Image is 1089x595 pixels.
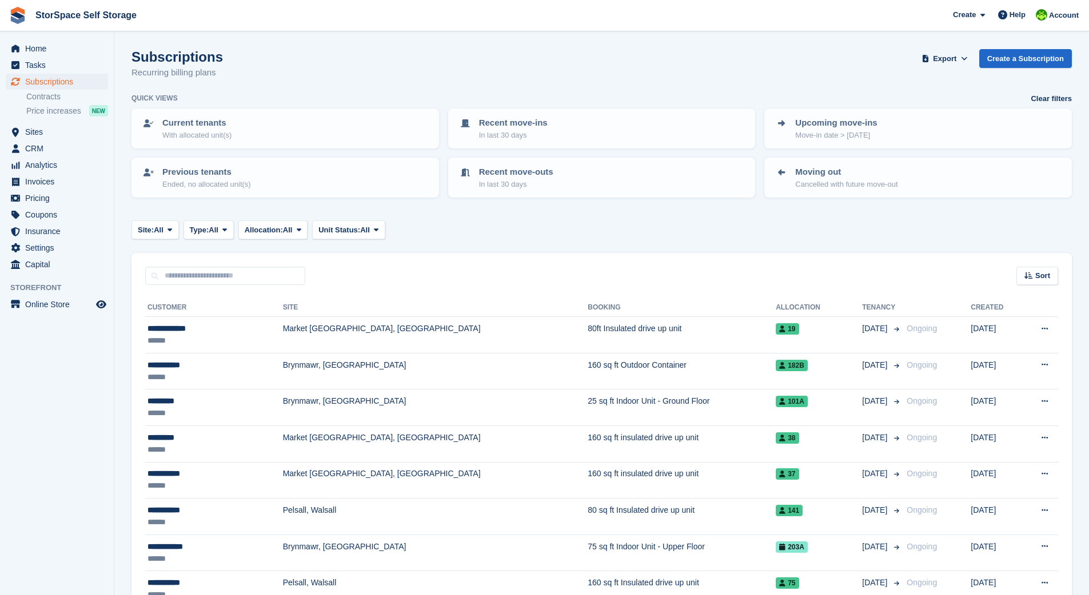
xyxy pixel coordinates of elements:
a: menu [6,296,108,312]
span: Ongoing [907,505,937,514]
p: Move-in date > [DATE] [795,130,877,141]
span: Subscriptions [25,74,94,90]
td: Market [GEOGRAPHIC_DATA], [GEOGRAPHIC_DATA] [283,317,588,353]
span: [DATE] [862,541,889,553]
span: 37 [776,468,799,480]
span: Unit Status: [318,224,360,236]
span: Invoices [25,174,94,190]
span: Ongoing [907,324,937,333]
td: [DATE] [971,425,1021,462]
td: Brynmawr, [GEOGRAPHIC_DATA] [283,353,588,389]
a: Previous tenants Ended, no allocated unit(s) [133,159,438,196]
td: Market [GEOGRAPHIC_DATA], [GEOGRAPHIC_DATA] [283,462,588,498]
a: StorSpace Self Storage [31,6,141,25]
p: Recent move-outs [479,166,553,179]
span: [DATE] [862,432,889,444]
span: 38 [776,432,799,444]
span: Ongoing [907,433,937,442]
div: NEW [89,105,108,116]
span: Pricing [25,190,94,206]
a: menu [6,124,108,140]
span: All [283,224,293,236]
span: Help [1010,9,1026,21]
span: [DATE] [862,504,889,516]
td: Pelsall, Walsall [283,498,588,535]
td: 160 sq ft insulated drive up unit [588,425,776,462]
span: Sites [25,124,94,140]
span: All [154,224,163,236]
p: In last 30 days [479,130,548,141]
a: Current tenants With allocated unit(s) [133,110,438,147]
a: menu [6,57,108,73]
span: Online Store [25,296,94,312]
span: Ongoing [907,578,937,587]
a: Upcoming move-ins Move-in date > [DATE] [765,110,1071,147]
span: 182b [776,360,808,371]
td: 80ft Insulated drive up unit [588,317,776,353]
span: Tasks [25,57,94,73]
button: Allocation: All [238,220,308,239]
a: Moving out Cancelled with future move-out [765,159,1071,196]
span: Home [25,41,94,57]
span: Create [953,9,976,21]
h6: Quick views [131,93,178,103]
span: Ongoing [907,396,937,405]
a: menu [6,240,108,256]
span: Account [1049,10,1079,21]
h1: Subscriptions [131,49,223,65]
p: Recent move-ins [479,116,548,130]
a: menu [6,74,108,90]
td: [DATE] [971,317,1021,353]
a: menu [6,256,108,272]
td: [DATE] [971,498,1021,535]
p: In last 30 days [479,179,553,190]
a: Preview store [94,297,108,311]
td: [DATE] [971,462,1021,498]
td: Market [GEOGRAPHIC_DATA], [GEOGRAPHIC_DATA] [283,425,588,462]
td: 25 sq ft Indoor Unit - Ground Floor [588,389,776,426]
a: menu [6,41,108,57]
span: Allocation: [245,224,283,236]
a: Contracts [26,91,108,102]
button: Unit Status: All [312,220,385,239]
span: 75 [776,577,799,589]
td: 160 sq ft Outdoor Container [588,353,776,389]
span: Storefront [10,282,114,294]
button: Site: All [131,220,179,239]
a: Recent move-ins In last 30 days [449,110,755,147]
td: Brynmawr, [GEOGRAPHIC_DATA] [283,534,588,571]
span: Capital [25,256,94,272]
span: Analytics [25,157,94,173]
td: 160 sq ft insulated drive up unit [588,462,776,498]
span: Insurance [25,223,94,239]
span: [DATE] [862,323,889,335]
span: Sort [1035,270,1050,282]
p: Upcoming move-ins [795,116,877,130]
span: All [360,224,370,236]
span: [DATE] [862,359,889,371]
a: menu [6,157,108,173]
td: 75 sq ft Indoor Unit - Upper Floor [588,534,776,571]
a: menu [6,207,108,223]
a: Recent move-outs In last 30 days [449,159,755,196]
span: [DATE] [862,395,889,407]
a: menu [6,174,108,190]
button: Type: All [184,220,234,239]
button: Export [920,49,970,68]
p: Moving out [795,166,897,179]
span: 101a [776,396,808,407]
td: 80 sq ft Insulated drive up unit [588,498,776,535]
th: Booking [588,299,776,317]
span: Type: [190,224,209,236]
span: [DATE] [862,468,889,480]
th: Site [283,299,588,317]
th: Tenancy [862,299,902,317]
span: 19 [776,323,799,335]
span: 203a [776,541,808,553]
a: menu [6,223,108,239]
a: Price increases NEW [26,104,108,117]
a: Create a Subscription [979,49,1072,68]
span: [DATE] [862,577,889,589]
p: Recurring billing plans [131,66,223,79]
p: With allocated unit(s) [162,130,232,141]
